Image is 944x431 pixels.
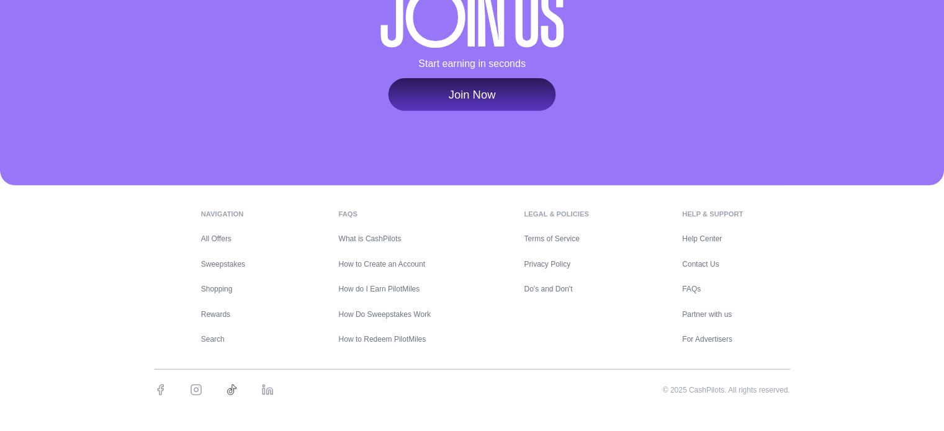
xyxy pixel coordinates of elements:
a: Do's and Don't [524,283,588,295]
a: Contact Us [682,259,743,270]
div: FAQs [338,209,431,220]
a: What is CashPilots [338,234,431,245]
a: How to Create an Account [338,259,431,270]
a: Join Now [389,78,556,110]
div: Legal & Policies [524,209,588,220]
a: Help Center [682,234,743,245]
a: How do I Earn PilotMiles [338,283,431,295]
a: Rewards [201,309,245,320]
a: Terms of Service [524,234,588,245]
a: How to Redeem PilotMiles [338,334,431,345]
a: FAQs [682,283,743,295]
a: Privacy Policy [524,259,588,270]
a: All Offers [201,234,245,245]
a: Sweepstakes [201,259,245,270]
a: Search [201,334,245,345]
img: TikTok [226,384,238,396]
a: How Do Sweepstakes Work [338,309,431,320]
a: For Advertisers [682,334,743,345]
div: navigation [201,209,245,220]
a: Partner with us [682,309,743,320]
div: © 2025 CashPilots. All rights reserved. [663,384,790,396]
div: Help & Support [682,209,743,220]
a: Shopping [201,283,245,295]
